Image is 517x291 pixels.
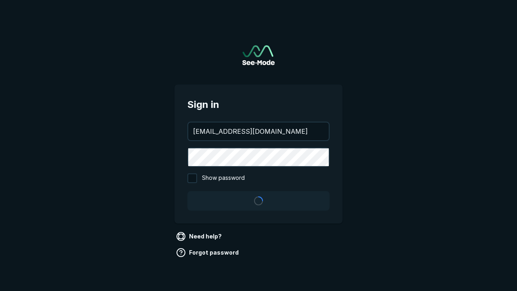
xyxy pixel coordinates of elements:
img: See-Mode Logo [242,45,275,65]
a: Forgot password [174,246,242,259]
span: Sign in [187,97,330,112]
a: Need help? [174,230,225,243]
span: Show password [202,173,245,183]
input: your@email.com [188,122,329,140]
a: Go to sign in [242,45,275,65]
